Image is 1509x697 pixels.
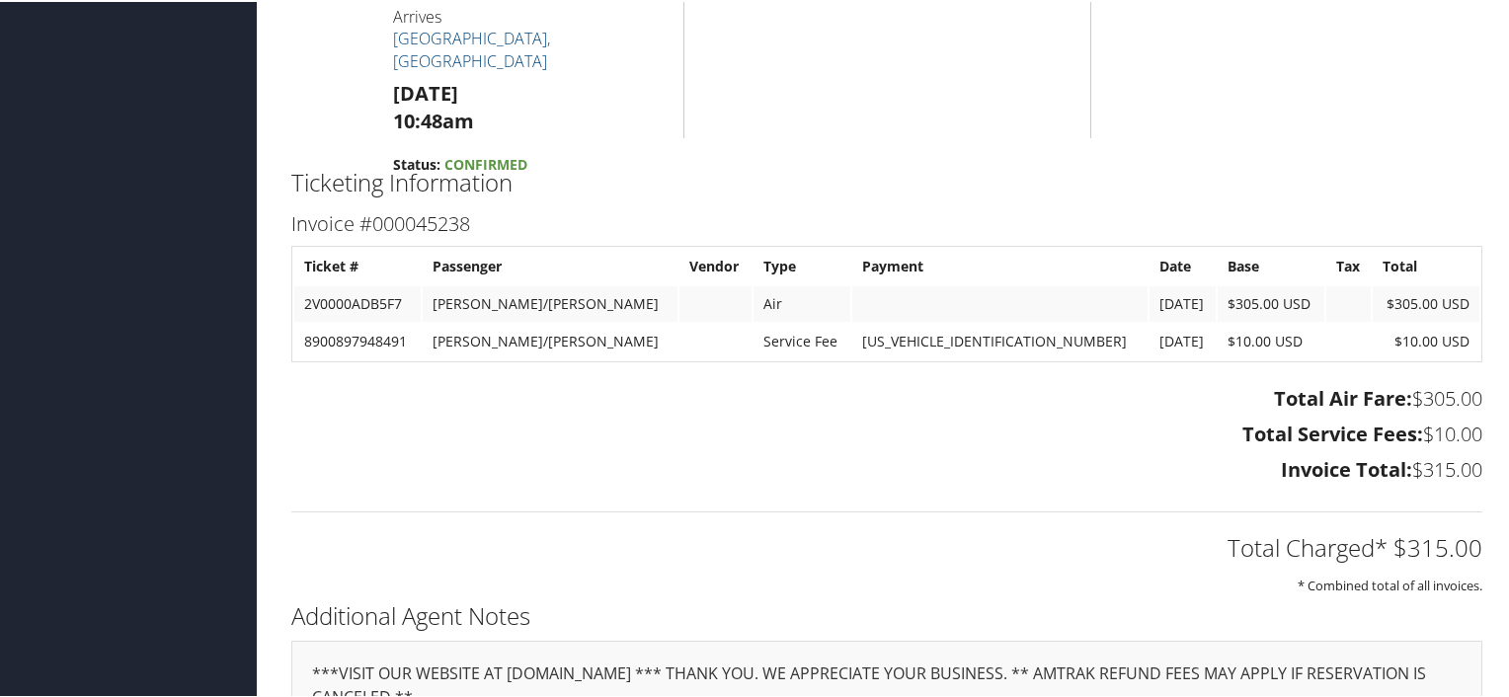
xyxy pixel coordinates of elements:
[754,247,850,282] th: Type
[291,419,1482,446] h3: $10.00
[754,322,850,357] td: Service Fee
[1242,419,1423,445] strong: Total Service Fees:
[1150,247,1216,282] th: Date
[393,153,440,172] strong: Status:
[393,106,474,132] strong: 10:48am
[1298,575,1482,592] small: * Combined total of all invoices.
[852,247,1147,282] th: Payment
[294,322,421,357] td: 8900897948491
[1274,383,1412,410] strong: Total Air Fare:
[294,284,421,320] td: 2V0000ADB5F7
[291,597,1482,631] h2: Additional Agent Notes
[754,284,850,320] td: Air
[444,153,527,172] span: Confirmed
[1218,284,1324,320] td: $305.00 USD
[1373,284,1479,320] td: $305.00 USD
[393,4,669,70] h4: Arrives
[291,208,1482,236] h3: Invoice #000045238
[1373,322,1479,357] td: $10.00 USD
[1150,284,1216,320] td: [DATE]
[294,247,421,282] th: Ticket #
[679,247,752,282] th: Vendor
[423,322,677,357] td: [PERSON_NAME]/[PERSON_NAME]
[291,383,1482,411] h3: $305.00
[393,26,550,69] a: [GEOGRAPHIC_DATA], [GEOGRAPHIC_DATA]
[1150,322,1216,357] td: [DATE]
[291,164,1482,197] h2: Ticketing Information
[291,529,1482,563] h2: Total Charged* $315.00
[1281,454,1412,481] strong: Invoice Total:
[291,454,1482,482] h3: $315.00
[1326,247,1372,282] th: Tax
[1373,247,1479,282] th: Total
[423,284,677,320] td: [PERSON_NAME]/[PERSON_NAME]
[423,247,677,282] th: Passenger
[393,78,458,105] strong: [DATE]
[1218,247,1324,282] th: Base
[1218,322,1324,357] td: $10.00 USD
[852,322,1147,357] td: [US_VEHICLE_IDENTIFICATION_NUMBER]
